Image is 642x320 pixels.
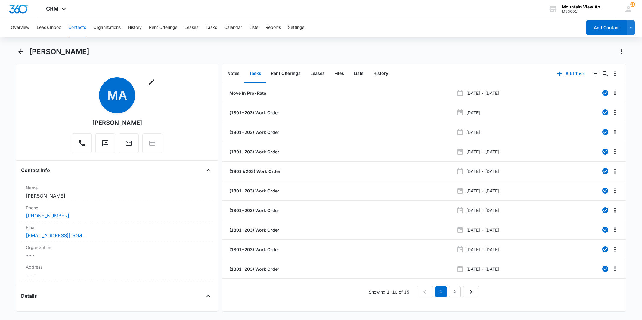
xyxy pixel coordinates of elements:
[228,168,281,174] a: (1801 #203) Work Order
[228,246,279,253] a: (1801-203) Work Order
[21,222,213,242] div: Email[EMAIL_ADDRESS][DOMAIN_NAME]
[26,310,208,317] label: Source
[228,188,279,194] a: (1801-203) Work Order
[435,286,447,297] em: 1
[119,143,139,148] a: Email
[228,129,279,135] a: (1801-203) Work Order
[228,227,279,233] a: (1801-203) Work Order
[369,289,409,295] p: Showing 1-10 of 15
[562,5,606,9] div: account name
[610,205,620,215] button: Overflow Menu
[466,129,480,135] p: [DATE]
[288,18,304,37] button: Settings
[616,47,626,57] button: Actions
[95,133,115,153] button: Text
[466,207,499,214] p: [DATE] - [DATE]
[466,246,499,253] p: [DATE] - [DATE]
[463,286,479,297] a: Next Page
[21,167,50,174] h4: Contact Info
[26,224,208,231] label: Email
[466,266,499,272] p: [DATE] - [DATE]
[368,64,393,83] button: History
[29,47,89,56] h1: [PERSON_NAME]
[21,242,213,261] div: Organization---
[466,90,499,96] p: [DATE] - [DATE]
[149,18,177,37] button: Rent Offerings
[610,245,620,254] button: Overflow Menu
[228,207,279,214] a: (1801-203) Work Order
[466,168,499,174] p: [DATE] - [DATE]
[26,205,208,211] label: Phone
[46,5,59,12] span: CRM
[266,64,305,83] button: Rent Offerings
[26,264,208,270] label: Address
[466,149,499,155] p: [DATE] - [DATE]
[21,202,213,222] div: Phone[PHONE_NUMBER]
[610,186,620,195] button: Overflow Menu
[93,18,121,37] button: Organizations
[21,182,213,202] div: Name[PERSON_NAME]
[228,266,279,272] a: (1801-203) Work Order
[21,261,213,281] div: Address---
[600,69,610,78] button: Search...
[586,20,627,35] button: Add Contact
[119,133,139,153] button: Email
[305,64,330,83] button: Leases
[466,109,480,116] p: [DATE]
[11,18,29,37] button: Overview
[610,108,620,117] button: Overflow Menu
[72,143,92,148] a: Call
[466,227,499,233] p: [DATE] - [DATE]
[466,188,499,194] p: [DATE] - [DATE]
[249,18,258,37] button: Lists
[228,90,266,96] a: Move In Pro-Rate
[591,69,600,78] button: Filters
[26,244,208,251] label: Organization
[128,18,142,37] button: History
[26,192,208,199] dd: [PERSON_NAME]
[95,143,115,148] a: Text
[449,286,461,297] a: Page 2
[92,118,142,127] div: [PERSON_NAME]
[26,212,69,219] a: [PHONE_NUMBER]
[330,64,349,83] button: Files
[21,292,37,300] h4: Details
[349,64,368,83] button: Lists
[562,9,606,14] div: account id
[203,291,213,301] button: Close
[610,264,620,274] button: Overflow Menu
[228,149,279,155] a: (1801-203) Work Order
[610,69,620,78] button: Overflow Menu
[610,166,620,176] button: Overflow Menu
[26,185,208,191] label: Name
[551,66,591,81] button: Add Task
[630,2,635,7] div: notifications count
[224,18,242,37] button: Calendar
[16,47,25,57] button: Back
[185,18,198,37] button: Leases
[72,133,92,153] button: Call
[206,18,217,37] button: Tasks
[228,109,279,116] a: (1801-203) Work Order
[26,271,208,278] dd: ---
[99,77,135,113] span: MA
[610,127,620,137] button: Overflow Menu
[610,88,620,98] button: Overflow Menu
[244,64,266,83] button: Tasks
[222,64,244,83] button: Notes
[417,286,479,297] nav: Pagination
[265,18,281,37] button: Reports
[68,18,86,37] button: Contacts
[610,225,620,235] button: Overflow Menu
[37,18,61,37] button: Leads Inbox
[630,2,635,7] span: 112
